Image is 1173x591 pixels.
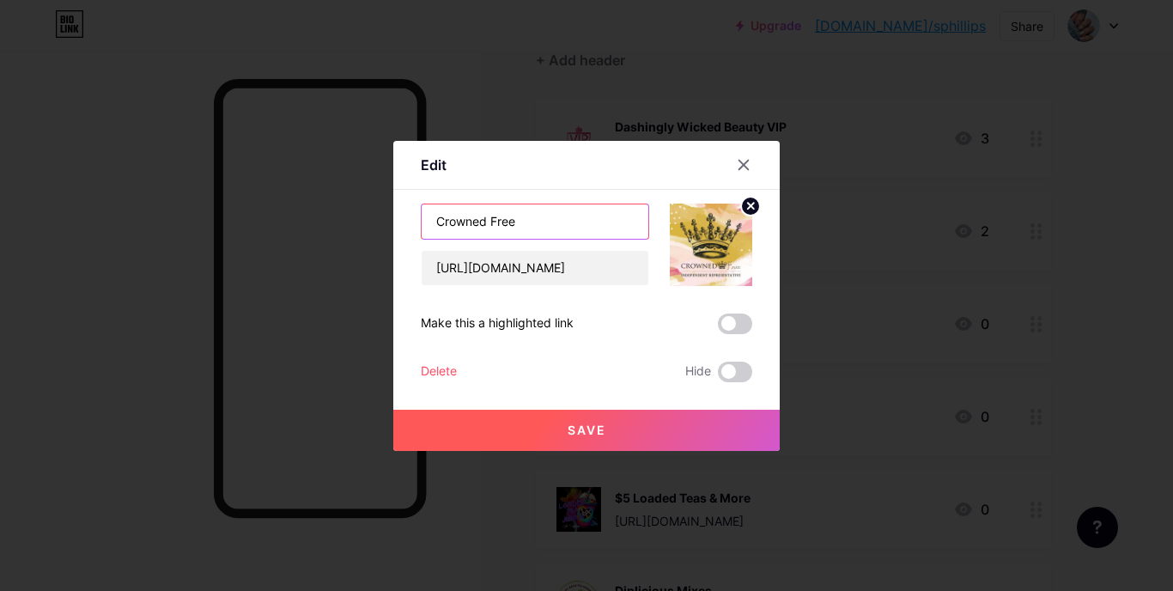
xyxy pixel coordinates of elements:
[393,410,780,451] button: Save
[421,155,447,175] div: Edit
[421,314,574,334] div: Make this a highlighted link
[422,251,648,285] input: URL
[421,362,457,382] div: Delete
[568,423,606,437] span: Save
[670,204,752,286] img: link_thumbnail
[422,204,648,239] input: Title
[685,362,711,382] span: Hide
